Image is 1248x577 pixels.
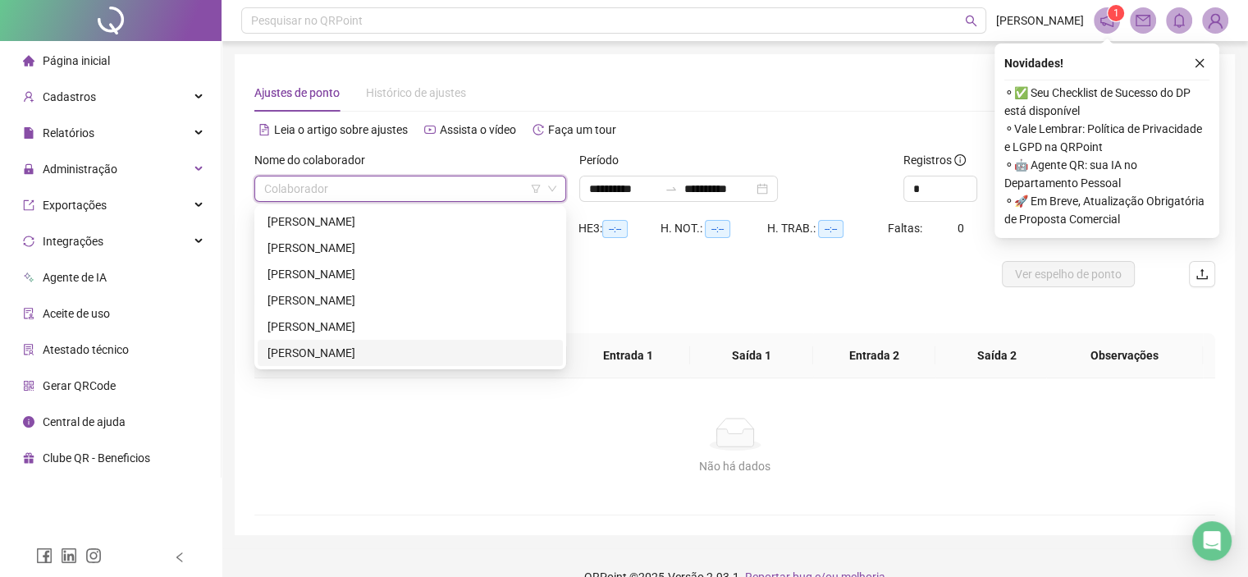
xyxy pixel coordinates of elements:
[43,199,107,212] span: Exportações
[85,547,102,564] span: instagram
[43,271,107,284] span: Agente de IA
[23,452,34,464] span: gift
[531,184,541,194] span: filter
[1060,346,1191,364] span: Observações
[888,222,925,235] span: Faltas:
[818,220,843,238] span: --:--
[1194,57,1205,69] span: close
[1108,5,1124,21] sup: 1
[1195,268,1209,281] span: upload
[267,318,553,336] div: [PERSON_NAME]
[274,123,408,136] span: Leia o artigo sobre ajustes
[1004,192,1209,228] span: ⚬ 🚀 Em Breve, Atualização Obrigatória de Proposta Comercial
[23,344,34,355] span: solution
[578,219,661,238] div: HE 3:
[1004,84,1209,120] span: ⚬ ✅ Seu Checklist de Sucesso do DP está disponível
[43,126,94,140] span: Relatórios
[767,219,887,238] div: H. TRAB.:
[958,222,964,235] span: 0
[43,307,110,320] span: Aceite de uso
[424,124,436,135] span: youtube
[254,86,340,99] span: Ajustes de ponto
[23,380,34,392] span: qrcode
[23,127,34,139] span: file
[1172,13,1186,28] span: bell
[996,11,1084,30] span: [PERSON_NAME]
[1004,156,1209,192] span: ⚬ 🤖 Agente QR: sua IA no Departamento Pessoal
[254,151,376,169] label: Nome do colaborador
[258,287,563,314] div: LUIZ FELIPE GONÇALVES FERNANDES
[267,239,553,257] div: [PERSON_NAME]
[43,54,110,67] span: Página inicial
[23,236,34,247] span: sync
[533,124,544,135] span: history
[267,344,553,362] div: [PERSON_NAME]
[267,213,553,231] div: [PERSON_NAME]
[43,379,116,392] span: Gerar QRCode
[258,340,563,366] div: WILLIAN JEAN MARIANO
[61,547,77,564] span: linkedin
[23,199,34,211] span: export
[258,124,270,135] span: file-text
[23,308,34,319] span: audit
[548,123,616,136] span: Faça um tour
[1136,13,1150,28] span: mail
[267,265,553,283] div: [PERSON_NAME]
[23,163,34,175] span: lock
[43,90,96,103] span: Cadastros
[1047,333,1204,378] th: Observações
[258,261,563,287] div: LEONARDO RAISKI
[705,220,730,238] span: --:--
[1203,8,1227,33] img: 72529
[43,343,129,356] span: Atestado técnico
[903,151,966,169] span: Registros
[23,416,34,428] span: info-circle
[661,219,767,238] div: H. NOT.:
[1099,13,1114,28] span: notification
[36,547,53,564] span: facebook
[602,220,628,238] span: --:--
[43,415,126,428] span: Central de ajuda
[690,333,813,378] th: Saída 1
[23,55,34,66] span: home
[267,291,553,309] div: [PERSON_NAME]
[1002,261,1135,287] button: Ver espelho de ponto
[258,208,563,235] div: EDVALDO DE PAULA DA SILVA
[1004,120,1209,156] span: ⚬ Vale Lembrar: Política de Privacidade e LGPD na QRPoint
[43,163,117,176] span: Administração
[567,333,690,378] th: Entrada 1
[1004,54,1063,72] span: Novidades !
[954,154,966,166] span: info-circle
[1192,521,1232,561] div: Open Intercom Messenger
[965,15,977,27] span: search
[935,333,1058,378] th: Saída 2
[665,182,678,195] span: to
[366,86,466,99] span: Histórico de ajustes
[579,151,629,169] label: Período
[258,314,563,340] div: WESLEY VINICIUS KESSLER DE SOUZA
[258,235,563,261] div: FABIANA DA SILVA MOREIRA
[665,182,678,195] span: swap-right
[813,333,936,378] th: Entrada 2
[274,457,1195,475] div: Não há dados
[547,184,557,194] span: down
[1113,7,1119,19] span: 1
[43,235,103,248] span: Integrações
[43,451,150,465] span: Clube QR - Beneficios
[174,552,185,563] span: left
[440,123,516,136] span: Assista o vídeo
[23,91,34,103] span: user-add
